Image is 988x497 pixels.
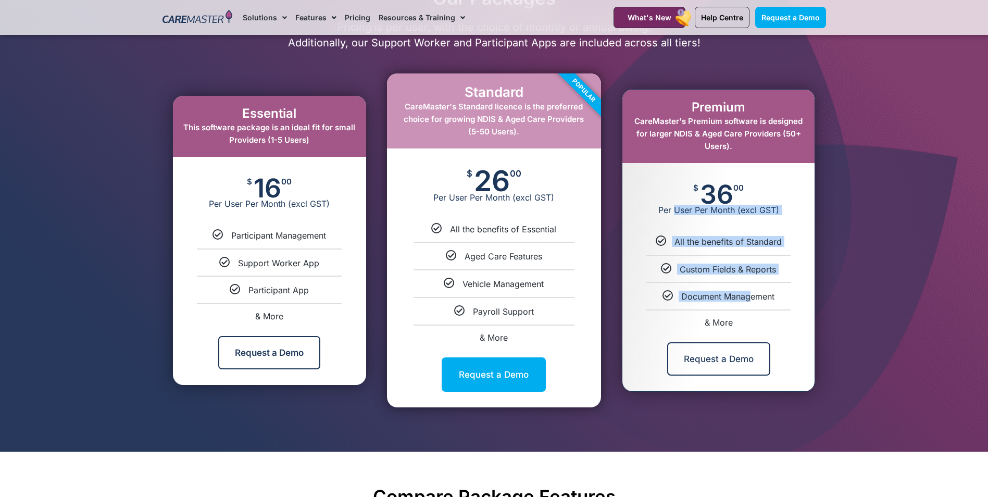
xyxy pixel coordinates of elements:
span: CareMaster's Premium software is designed for larger NDIS & Aged Care Providers (50+ Users). [634,116,803,151]
h2: Premium [633,100,804,115]
span: Help Centre [701,13,743,22]
a: Payroll Support [473,306,534,317]
h2: Essential [183,106,356,121]
span: 26 [474,169,510,192]
a: Request a Demo [755,7,826,28]
span: $ [247,178,252,185]
a: Custom Fields & Reports [680,264,776,275]
a: Request a Demo [442,357,546,392]
span: Request a Demo [761,13,820,22]
span: $ [693,184,698,192]
span: 36 [700,184,733,205]
a: All the benefits of Standard [674,237,782,247]
span: Per User Per Month (excl GST) [622,205,815,215]
a: Participant Management [231,230,326,241]
a: Aged Care Features [465,251,542,262]
a: What's New [614,7,685,28]
span: What's New [628,13,671,22]
p: Pricing is per user, with the choice of monthly or annual billing. Additionally, our Support Work... [157,19,831,51]
a: Request a Demo [667,342,770,376]
a: Support Worker App [238,258,319,268]
h2: Standard [397,84,591,100]
a: & More [480,332,508,343]
a: Document Management [681,291,774,302]
a: Vehicle Management [462,279,544,289]
a: & More [255,311,283,321]
a: Request a Demo [218,336,320,369]
span: 00 [733,184,744,192]
a: Help Centre [695,7,749,28]
span: CareMaster's Standard licence is the preferred choice for growing NDIS & Aged Care Providers (5-5... [404,102,584,136]
span: Per User Per Month (excl GST) [387,192,601,203]
span: This software package is an ideal fit for small Providers (1-5 Users) [183,122,355,145]
span: 00 [510,169,521,178]
div: Popular [524,31,643,150]
span: 16 [254,178,281,198]
img: CareMaster Logo [162,10,233,26]
a: Participant App [248,285,309,295]
a: All the benefits of Essential [450,224,556,234]
span: $ [467,169,472,178]
span: Per User Per Month (excl GST) [173,198,366,209]
a: & More [705,317,733,328]
span: 00 [281,178,292,185]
